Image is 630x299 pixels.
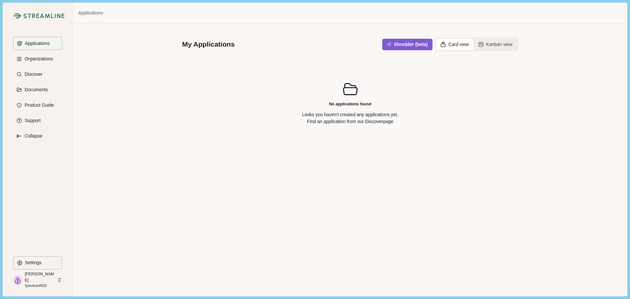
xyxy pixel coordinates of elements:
[436,39,473,50] button: Card view
[13,114,62,127] button: Support
[473,39,517,50] button: Kanban view
[13,13,21,18] img: Streamline Climate Logo
[22,56,53,62] p: Organizations
[329,102,371,107] h2: No applications found
[23,260,42,266] p: Settings
[302,111,398,125] p: Looks you haven't created any applications yet. Find an application from our page
[13,129,62,142] button: Expand
[182,40,235,49] div: My Applications
[13,68,62,81] button: Discover
[13,275,22,285] img: profile picture
[23,13,65,18] img: Streamline Climate Logo
[25,271,55,283] p: [PERSON_NAME]
[22,87,48,93] p: Documents
[13,98,62,112] button: Product Guide
[13,256,62,269] button: Settings
[13,52,62,65] button: Organizations
[23,41,50,46] p: Applications
[22,118,41,123] p: Support
[365,119,383,124] a: Discover
[13,13,62,18] a: Streamline Climate LogoStreamline Climate Logo
[382,39,432,50] button: Shredder (beta)
[25,283,55,288] p: SpectrumRED
[22,133,42,139] p: Collapse
[13,37,62,50] button: Applications
[78,10,103,16] a: Applications
[22,72,42,77] p: Discover
[22,102,54,108] p: Product Guide
[13,83,62,96] button: Documents
[13,256,62,272] a: Settings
